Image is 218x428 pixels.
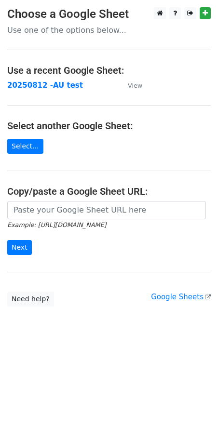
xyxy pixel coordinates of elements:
small: View [128,82,142,89]
input: Next [7,240,32,255]
a: 20250812 -AU test [7,81,83,90]
a: View [118,81,142,90]
h4: Use a recent Google Sheet: [7,65,211,76]
a: Google Sheets [151,293,211,301]
input: Paste your Google Sheet URL here [7,201,206,219]
a: Select... [7,139,43,154]
h3: Choose a Google Sheet [7,7,211,21]
h4: Copy/paste a Google Sheet URL: [7,186,211,197]
p: Use one of the options below... [7,25,211,35]
h4: Select another Google Sheet: [7,120,211,132]
small: Example: [URL][DOMAIN_NAME] [7,221,106,228]
a: Need help? [7,292,54,307]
